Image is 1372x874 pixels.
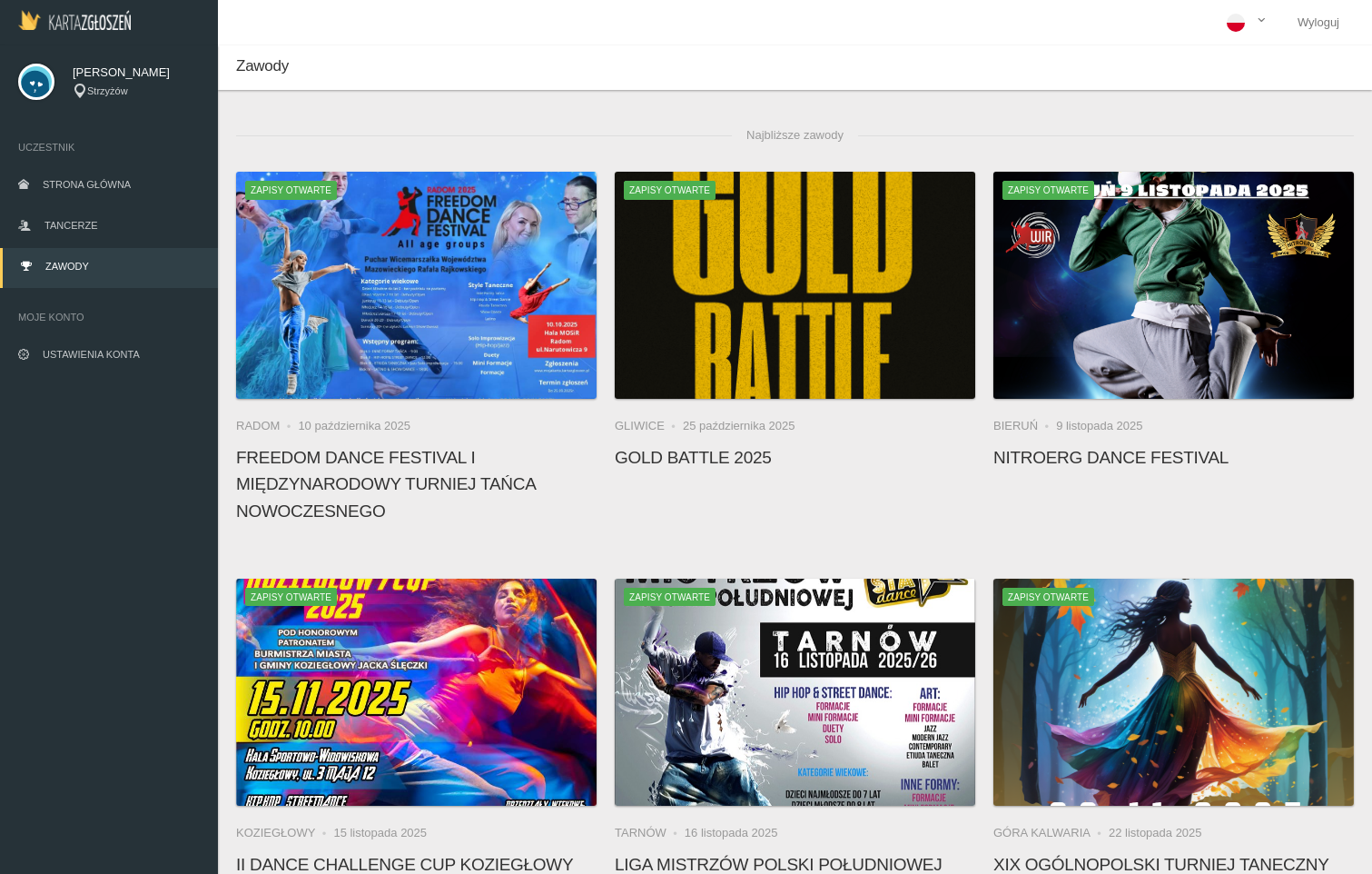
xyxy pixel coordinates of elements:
[18,64,54,100] img: svg
[993,172,1354,399] img: NitroErg Dance Festival
[683,417,795,435] li: 25 października 2025
[236,172,597,399] img: FREEDOM DANCE FESTIVAL I Międzynarodowy Turniej Tańca Nowoczesnego
[43,349,140,360] span: Ustawienia konta
[245,181,337,199] span: Zapisy otwarte
[1109,824,1202,842] li: 22 listopada 2025
[993,579,1354,806] a: XIX Ogólnopolski Turniej Taneczny "Taneczne Pejzaże"Zapisy otwarte
[615,579,975,806] a: Liga Mistrzów Polski PołudniowejZapisy otwarte
[615,172,975,399] a: Gold Battle 2025Zapisy otwarte
[236,579,597,806] img: II Dance Challenge Cup KOZIEGŁOWY
[236,579,597,806] a: II Dance Challenge Cup KOZIEGŁOWYZapisy otwarte
[43,179,131,190] span: Strona główna
[44,220,97,231] span: Tancerze
[298,417,410,435] li: 10 października 2025
[236,824,333,842] li: Koziegłowy
[615,579,975,806] img: Liga Mistrzów Polski Południowej
[993,444,1354,471] h4: NitroErg Dance Festival
[18,10,131,30] img: Logo
[236,172,597,399] a: FREEDOM DANCE FESTIVAL I Międzynarodowy Turniej Tańca NowoczesnegoZapisy otwarte
[615,444,975,471] h4: Gold Battle 2025
[236,444,597,524] h4: FREEDOM DANCE FESTIVAL I Międzynarodowy Turniej Tańca Nowoczesnego
[615,824,685,842] li: Tarnów
[18,308,200,326] span: Moje konto
[236,417,298,435] li: Radom
[18,138,200,156] span: Uczestnik
[993,172,1354,399] a: NitroErg Dance FestivalZapisy otwarte
[993,579,1354,806] img: XIX Ogólnopolski Turniej Taneczny "Taneczne Pejzaże"
[333,824,427,842] li: 15 listopada 2025
[236,57,289,74] span: Zawody
[615,417,683,435] li: Gliwice
[45,261,89,272] span: Zawody
[624,181,716,199] span: Zapisy otwarte
[685,824,778,842] li: 16 listopada 2025
[73,64,200,82] span: [PERSON_NAME]
[624,588,716,606] span: Zapisy otwarte
[732,117,858,154] span: Najbliższe zawody
[615,172,975,399] img: Gold Battle 2025
[1002,588,1094,606] span: Zapisy otwarte
[73,84,200,99] div: Strzyżów
[245,588,337,606] span: Zapisy otwarte
[993,417,1056,435] li: Bieruń
[1056,417,1142,435] li: 9 listopada 2025
[1002,181,1094,199] span: Zapisy otwarte
[993,824,1109,842] li: Góra Kalwaria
